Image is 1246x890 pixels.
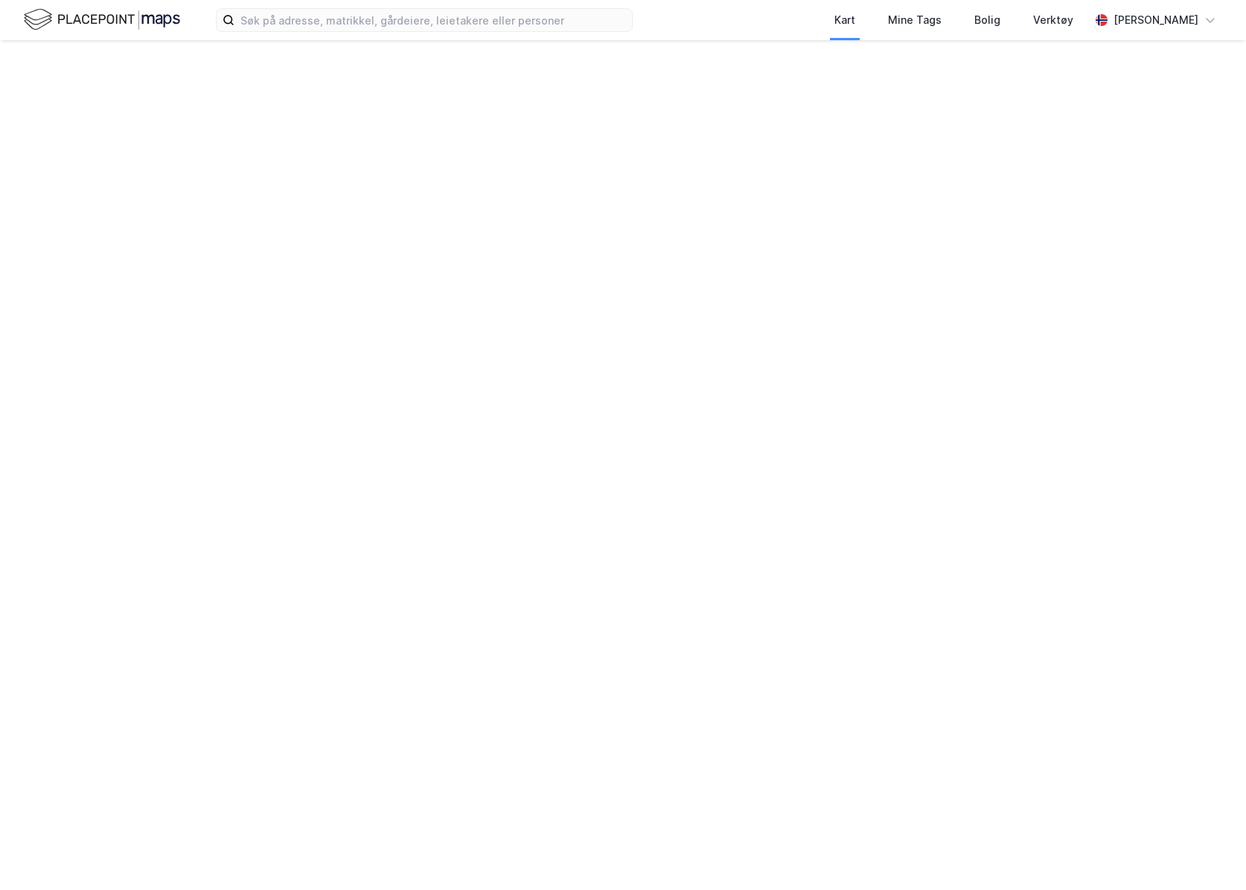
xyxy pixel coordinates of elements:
[1114,11,1198,29] div: [PERSON_NAME]
[1033,11,1073,29] div: Verktøy
[888,11,942,29] div: Mine Tags
[24,7,180,33] img: logo.f888ab2527a4732fd821a326f86c7f29.svg
[834,11,855,29] div: Kart
[974,11,1000,29] div: Bolig
[1172,819,1246,890] iframe: Chat Widget
[234,9,632,31] input: Søk på adresse, matrikkel, gårdeiere, leietakere eller personer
